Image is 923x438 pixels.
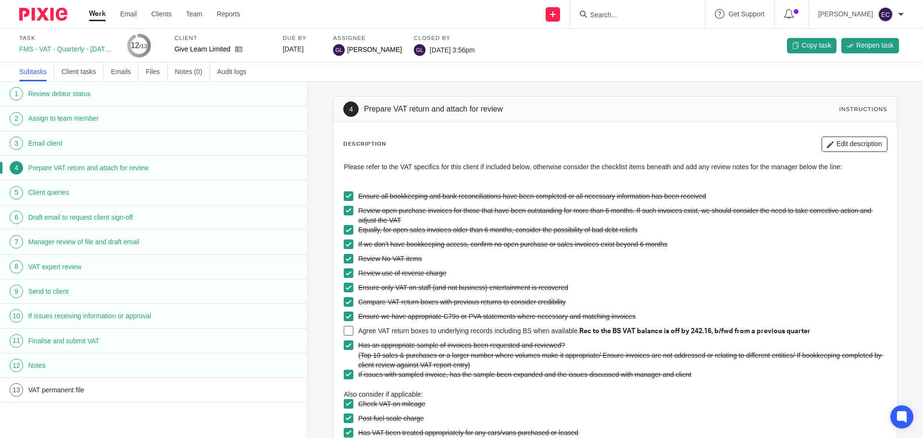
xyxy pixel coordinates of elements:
[28,383,208,397] h1: VAT permanent file
[343,101,359,117] div: 4
[10,309,23,323] div: 10
[89,9,106,19] a: Work
[28,334,208,348] h1: Finalise and submit VAT
[112,63,139,81] a: Emails
[856,40,894,50] span: Reopen task
[216,9,240,19] a: Reports
[28,185,208,200] h1: Client queries
[358,239,886,249] p: If we don't have bookkeeping access, confirm no open purchase or sales invoices exist beyond 6 mo...
[358,326,886,336] p: Agree VAT return boxes to underlying records including BS when available.
[358,428,886,438] p: Has VAT been treated appropriately for any cars/vans purchased or leased
[10,112,23,125] div: 2
[146,63,168,81] a: Files
[347,45,400,54] span: [PERSON_NAME]
[344,162,886,172] p: Please refer to the VAT specifics for this client if included below, otherwise consider the check...
[10,137,23,150] div: 3
[786,38,836,53] a: Copy task
[358,283,886,292] p: Ensure only VAT on staff (and not business) entertainment is recovered
[427,46,472,53] span: [DATE] 3:56pm
[130,40,148,51] div: 12
[283,34,321,42] label: Due by
[10,383,23,397] div: 13
[358,370,886,379] p: If issues with sampled invoice, has the sample been expanded and the issues discussed with manage...
[344,389,886,399] p: Also consider if applicable:
[10,87,23,100] div: 1
[801,40,831,50] span: Copy task
[28,235,208,249] h1: Manager review of file and draft email
[358,254,886,263] p: Review No VAT items
[820,137,887,152] button: Edit description
[10,285,23,298] div: 9
[175,63,210,81] a: Notes (0)
[175,34,271,42] label: Client
[10,161,23,175] div: 4
[591,12,677,20] input: Search
[358,350,886,370] p: (Top 10 sales & purchases or a larger number where volumes make it appropriate/ Ensure invoices a...
[730,11,767,17] span: Get Support
[19,63,55,81] a: Subtasks
[283,44,321,54] div: [DATE]
[358,340,886,350] p: Has an appropriate sample of invoices been requested and reviewed?
[28,136,208,150] h1: Email client
[139,43,148,49] small: /13
[358,413,886,423] p: Post fuel scale charge
[62,63,105,81] a: Client tasks
[175,44,231,54] p: Give Learn Limited
[580,327,811,334] strong: Rec to the BS VAT balance is off by 242.16, b/fwd from a previous quarter
[878,7,893,22] img: svg%3E
[358,312,886,321] p: Ensure we have appropriate C79s or PVA statements where necessary and matching invoices
[10,359,23,372] div: 12
[10,211,23,224] div: 6
[10,186,23,200] div: 5
[28,260,208,274] h1: VAT expert review
[28,210,208,225] h1: Draft email to request client sign-off
[364,104,636,114] h1: Prepare VAT return and attach for review
[28,358,208,373] h1: Notes
[28,284,208,299] h1: Send to client
[358,297,886,307] p: Compare VAT return boxes with previous returns to consider credibility
[28,87,208,101] h1: Review debtor status
[841,38,899,53] a: Reopen task
[358,191,886,201] p: Ensure all bookkeeping and bank reconciliations have been completed or all necessary information ...
[358,268,886,278] p: Review use of reverse charge
[333,34,400,42] label: Assignee
[120,9,136,19] a: Email
[10,334,23,348] div: 11
[412,44,424,56] img: svg%3E
[19,8,67,21] img: Pixie
[28,111,208,125] h1: Assign to team member
[333,44,345,56] img: svg%3E
[150,9,172,19] a: Clients
[10,260,23,274] div: 8
[10,235,23,249] div: 7
[412,34,472,42] label: Closed by
[186,9,202,19] a: Team
[358,225,886,235] p: Equally, for open sales invoices older than 6 months, consider the possibility of bad debt reliefs
[19,44,115,54] div: FMS - VAT - Quarterly - [DATE] - [DATE]
[28,161,208,175] h1: Prepare VAT return and attach for review
[358,399,886,409] p: Check VAT on mileage
[217,63,254,81] a: Audit logs
[841,105,887,113] div: Instructions
[820,9,873,19] p: [PERSON_NAME]
[19,34,115,42] label: Task
[358,206,886,225] p: Review open purchase invoices for those that have been outstanding for more than 6 months. If suc...
[343,140,386,148] p: Description
[28,309,208,323] h1: If issues receiving information or approval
